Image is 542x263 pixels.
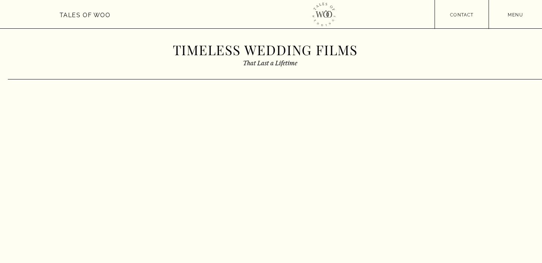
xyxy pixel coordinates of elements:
[173,42,370,59] h1: Timeless Wedding Films
[60,10,111,19] a: Tales of Woo
[489,11,542,17] a: menu
[243,59,312,65] h2: That Last a Lifetime
[435,11,489,17] a: contact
